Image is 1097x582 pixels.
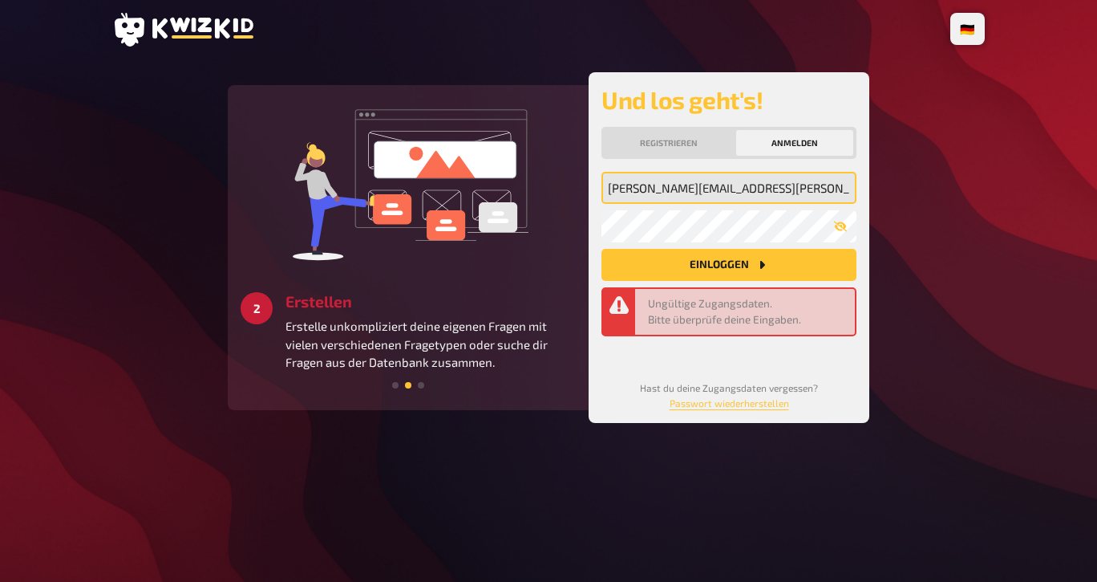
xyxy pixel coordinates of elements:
[953,16,982,42] li: 🇩🇪
[288,98,528,267] img: create
[670,397,789,409] a: Passwort wiederherstellen
[640,382,818,409] small: Hast du deine Zugangsdaten vergessen?
[736,130,853,156] button: Anmelden
[601,172,856,204] input: Meine Emailadresse
[601,85,856,114] h2: Und los geht's!
[605,130,733,156] button: Registrieren
[601,249,856,281] button: Einloggen
[648,295,848,328] div: Ungültige Zugangsdaten. Bitte überprüfe deine Eingaben.
[285,317,576,372] p: Erstelle unkompliziert deine eigenen Fragen mit vielen verschiedenen Fragetypen oder suche dir Fr...
[241,292,273,324] div: 2
[285,292,576,311] h3: Erstellen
